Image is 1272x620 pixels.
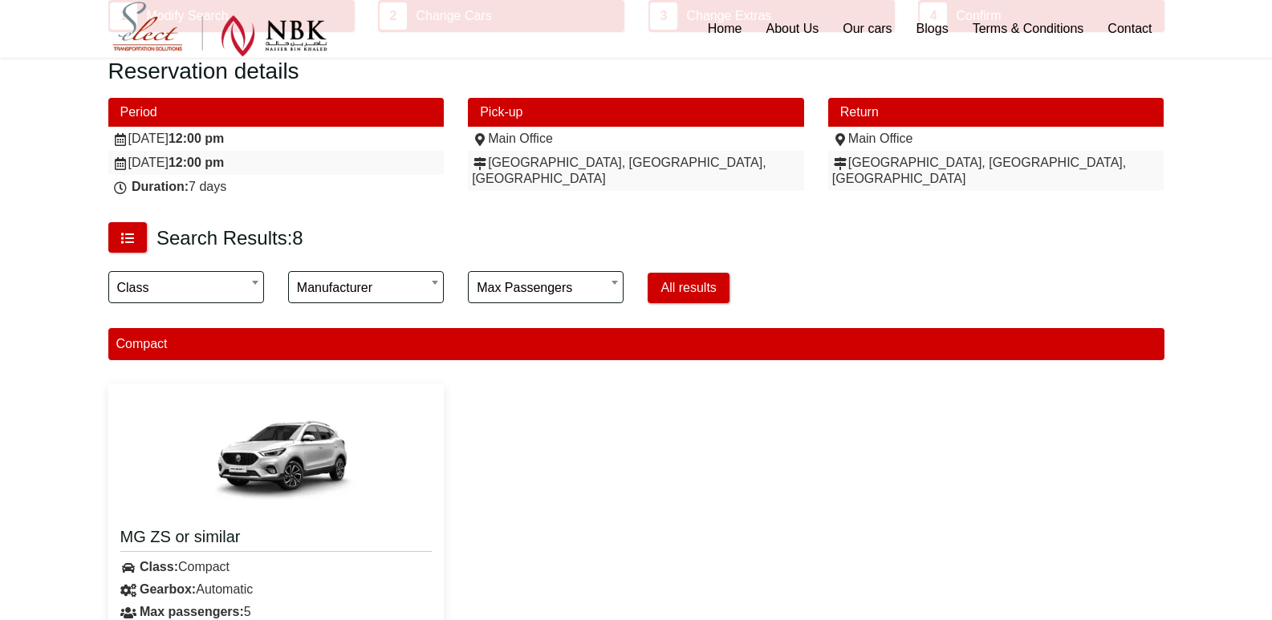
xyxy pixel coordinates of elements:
[108,328,1164,360] div: Compact
[112,179,441,195] div: 7 days
[828,98,1164,127] div: Return
[140,605,244,618] strong: Max passengers:
[472,155,800,187] div: [GEOGRAPHIC_DATA], [GEOGRAPHIC_DATA], [GEOGRAPHIC_DATA]
[472,131,800,147] div: Main Office
[468,98,804,127] div: Pick-up
[108,271,264,303] span: Class
[112,131,441,147] div: [DATE]
[140,582,196,596] strong: Gearbox:
[832,155,1160,187] div: [GEOGRAPHIC_DATA], [GEOGRAPHIC_DATA], [GEOGRAPHIC_DATA]
[288,271,444,303] span: Manufacturer
[468,271,624,303] span: Max passengers
[108,556,445,578] div: Compact
[112,2,327,57] img: Select Rent a Car
[120,526,433,552] a: MG ZS or similar
[117,272,255,304] span: Class
[169,156,224,169] strong: 12:00 pm
[292,227,303,249] span: 8
[169,132,224,145] strong: 12:00 pm
[180,396,372,517] img: MG ZS or similar
[132,180,189,193] strong: Duration:
[648,273,729,303] button: All results
[477,272,615,304] span: Max passengers
[140,560,178,573] strong: Class:
[108,98,445,127] div: Period
[156,226,303,250] h3: Search Results:
[108,578,445,601] div: Automatic
[297,272,435,304] span: Manufacturer
[108,58,1164,85] h2: Reservation details
[112,155,441,171] div: [DATE]
[832,131,1160,147] div: Main Office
